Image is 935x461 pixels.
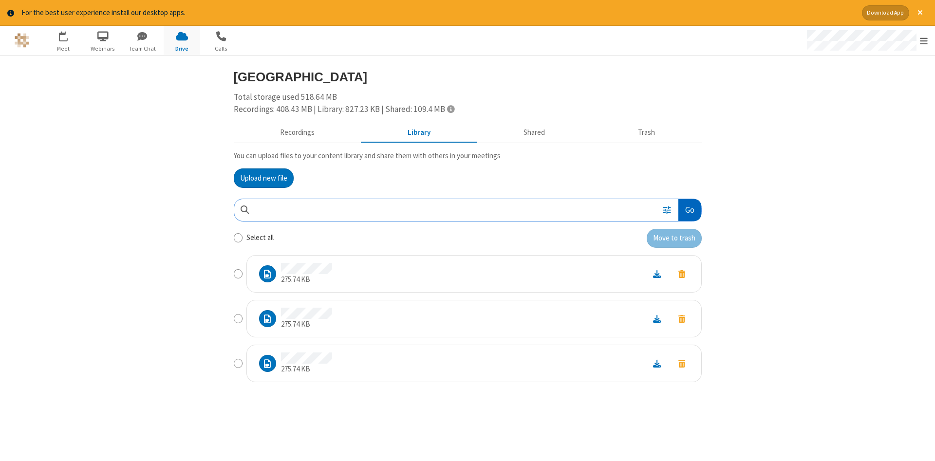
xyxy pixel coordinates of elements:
[234,103,702,116] div: Recordings: 408.43 MB | Library: 827.23 KB | Shared: 109.4 MB
[678,199,701,221] button: Go
[862,5,909,20] button: Download App
[670,312,694,325] button: Move to trash
[164,44,200,53] span: Drive
[644,313,670,324] a: Download file
[913,5,928,20] button: Close alert
[203,44,240,53] span: Calls
[246,232,274,243] label: Select all
[45,44,82,53] span: Meet
[124,44,161,53] span: Team Chat
[281,364,332,375] p: 275.74 KB
[234,123,361,142] button: Recorded meetings
[85,44,121,53] span: Webinars
[644,358,670,369] a: Download file
[670,267,694,280] button: Move to trash
[798,26,935,55] div: Open menu
[234,91,702,116] div: Total storage used 518.64 MB
[66,31,72,38] div: 1
[281,319,332,330] p: 275.74 KB
[647,229,702,248] button: Move to trash
[477,123,592,142] button: Shared during meetings
[234,168,294,188] button: Upload new file
[361,123,477,142] button: Content library
[15,33,29,48] img: QA Selenium DO NOT DELETE OR CHANGE
[447,105,454,113] span: Totals displayed include files that have been moved to the trash.
[281,274,332,285] p: 275.74 KB
[592,123,702,142] button: Trash
[644,268,670,279] a: Download file
[670,357,694,370] button: Move to trash
[234,150,702,162] p: You can upload files to your content library and share them with others in your meetings
[234,70,702,84] h3: [GEOGRAPHIC_DATA]
[3,26,40,55] button: Logo
[21,7,855,18] div: For the best user experience install our desktop apps.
